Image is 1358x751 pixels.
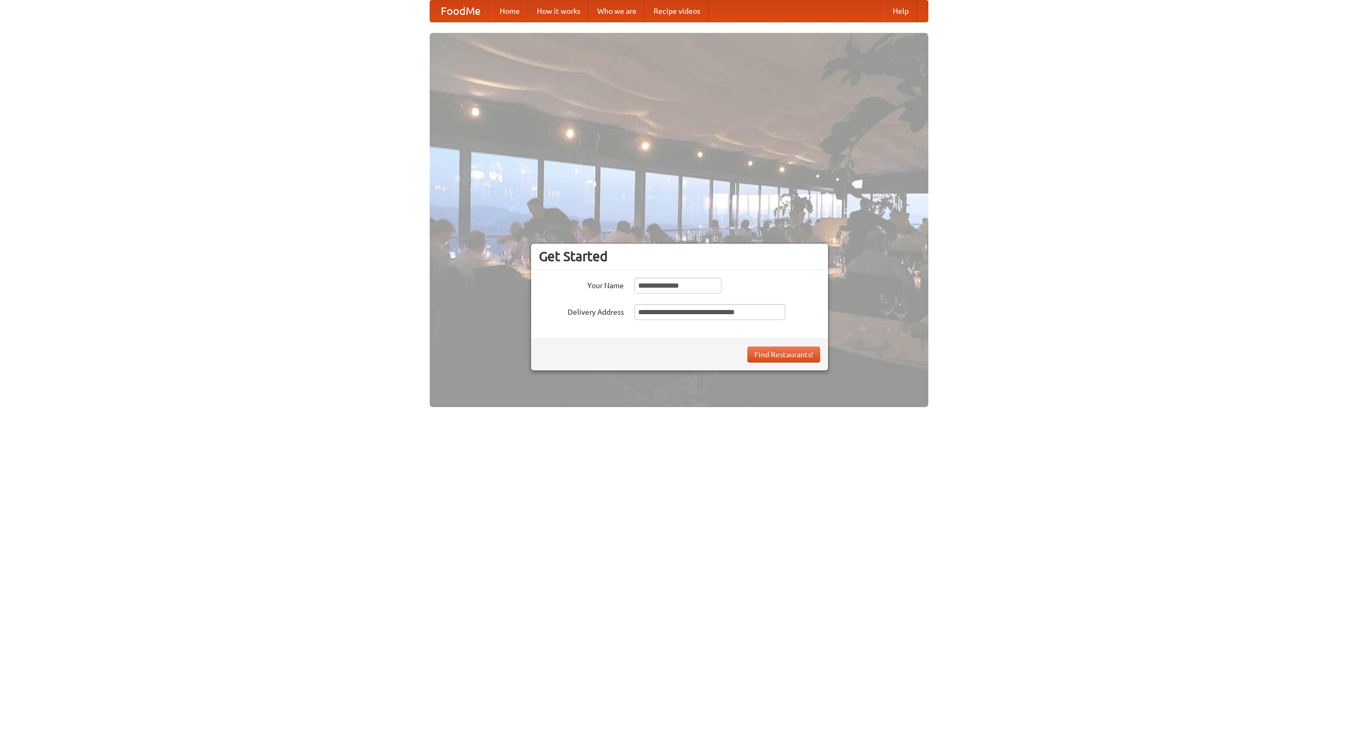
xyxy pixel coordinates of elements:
a: Help [884,1,917,22]
a: Who we are [589,1,645,22]
a: How it works [528,1,589,22]
label: Your Name [539,278,624,291]
button: Find Restaurants! [747,347,820,362]
a: FoodMe [430,1,491,22]
a: Recipe videos [645,1,709,22]
label: Delivery Address [539,304,624,317]
a: Home [491,1,528,22]
h3: Get Started [539,248,820,264]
